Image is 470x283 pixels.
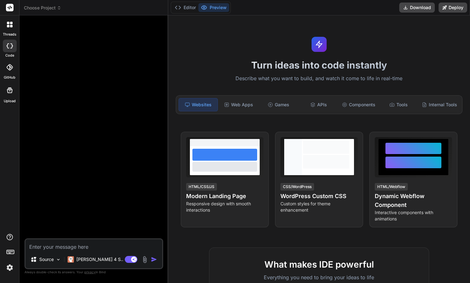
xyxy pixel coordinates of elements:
[172,3,198,12] button: Editor
[299,98,338,111] div: APIs
[419,98,460,111] div: Internal Tools
[24,5,61,11] span: Choose Project
[375,183,408,191] div: HTML/Webflow
[280,201,358,213] p: Custom styles for theme enhancement
[219,258,419,271] h2: What makes IDE powerful
[68,256,74,263] img: Claude 4 Sonnet
[3,32,16,37] label: threads
[439,3,467,13] button: Deploy
[379,98,418,111] div: Tools
[219,98,258,111] div: Web Apps
[186,192,263,201] h4: Modern Landing Page
[84,270,96,274] span: privacy
[399,3,435,13] button: Download
[280,183,314,191] div: CSS/WordPress
[172,75,466,83] p: Describe what you want to build, and watch it come to life in real-time
[56,257,61,262] img: Pick Models
[39,256,54,263] p: Source
[4,75,15,80] label: GitHub
[375,192,452,209] h4: Dynamic Webflow Component
[4,262,15,273] img: settings
[280,192,358,201] h4: WordPress Custom CSS
[186,201,263,213] p: Responsive design with smooth interactions
[198,3,229,12] button: Preview
[172,59,466,71] h1: Turn ideas into code instantly
[339,98,378,111] div: Components
[141,256,148,263] img: attachment
[186,183,217,191] div: HTML/CSS/JS
[151,256,157,263] img: icon
[219,274,419,281] p: Everything you need to bring your ideas to life
[25,269,163,275] p: Always double-check its answers. Your in Bind
[4,98,16,104] label: Upload
[375,209,452,222] p: Interactive components with animations
[259,98,298,111] div: Games
[76,256,123,263] p: [PERSON_NAME] 4 S..
[5,53,14,58] label: code
[179,98,218,111] div: Websites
